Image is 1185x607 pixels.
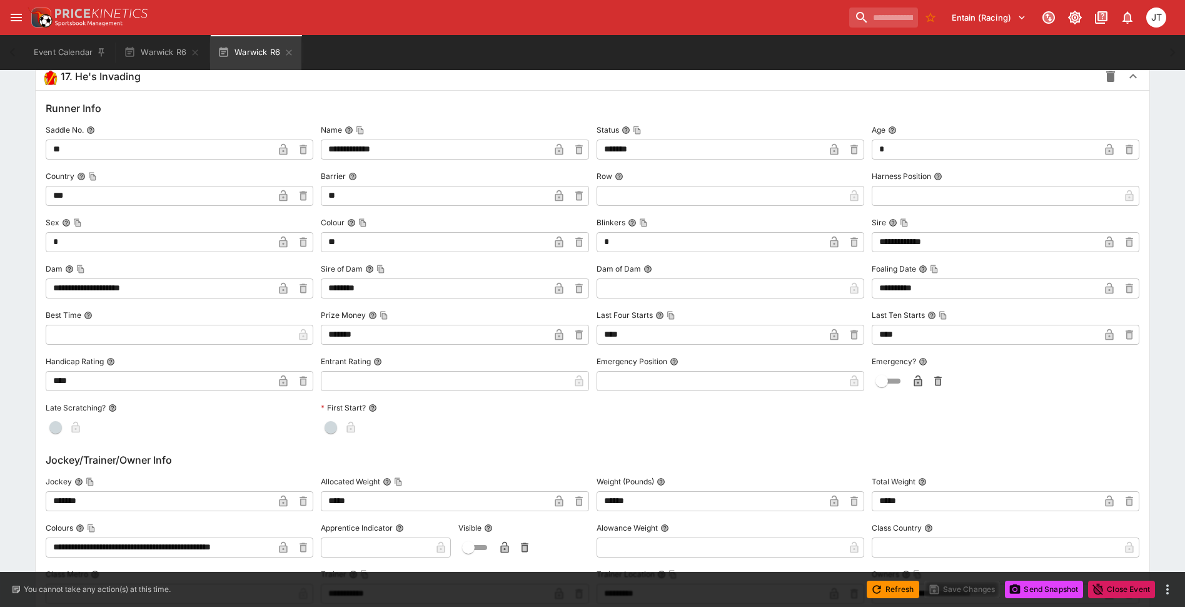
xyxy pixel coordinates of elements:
[321,125,342,135] p: Name
[46,263,63,274] p: Dam
[849,8,918,28] input: search
[26,35,114,70] button: Event Calendar
[55,21,123,26] img: Sportsbook Management
[87,524,96,533] button: Copy To Clipboard
[615,172,623,181] button: Row
[1090,6,1112,29] button: Documentation
[668,570,677,579] button: Copy To Clipboard
[365,265,374,273] button: Sire of DamCopy To Clipboard
[24,584,171,595] p: You cannot take any action(s) at this time.
[900,218,909,227] button: Copy To Clipboard
[1160,582,1175,597] button: more
[872,569,899,579] p: Owners
[91,570,99,579] button: Class Metro
[913,570,922,579] button: Copy To Clipboard
[872,125,885,135] p: Age
[872,217,886,228] p: Sire
[920,8,940,28] button: No Bookmarks
[597,476,654,487] p: Weight (Pounds)
[368,404,377,412] button: First Start?
[74,477,83,486] button: JockeyCopy To Clipboard
[939,311,947,320] button: Copy To Clipboard
[622,126,630,135] button: StatusCopy To Clipboard
[321,263,363,274] p: Sire of Dam
[1088,581,1155,598] button: Close Event
[930,265,939,273] button: Copy To Clipboard
[321,217,345,228] p: Colour
[360,570,369,579] button: Copy To Clipboard
[46,125,84,135] p: Saddle No.
[46,523,73,533] p: Colours
[872,356,916,367] p: Emergency?
[657,570,666,579] button: Trainer LocationCopy To Clipboard
[944,8,1034,28] button: Select Tenant
[349,570,358,579] button: TrainerCopy To Clipboard
[345,126,353,135] button: NameCopy To Clipboard
[321,402,366,413] p: First Start?
[1005,581,1083,598] button: Send Snapshot
[46,569,88,579] p: Class Metro
[376,265,385,273] button: Copy To Clipboard
[867,581,919,598] button: Refresh
[321,310,366,320] p: Prize Money
[321,569,346,579] p: Trainer
[902,570,910,579] button: OwnersCopy To Clipboard
[321,523,393,533] p: Apprentice Indicator
[597,310,653,320] p: Last Four Starts
[927,311,936,320] button: Last Ten StartsCopy To Clipboard
[597,171,612,181] p: Row
[1146,8,1166,28] div: Josh Tanner
[46,356,104,367] p: Handicap Rating
[934,172,942,181] button: Harness Position
[46,476,72,487] p: Jockey
[872,171,931,181] p: Harness Position
[46,101,1139,116] h6: Runner Info
[358,218,367,227] button: Copy To Clipboard
[888,126,897,135] button: Age
[383,477,391,486] button: Allocated WeightCopy To Clipboard
[1037,6,1060,29] button: Connected to PK
[88,172,97,181] button: Copy To Clipboard
[657,477,665,486] button: Weight (Pounds)
[1064,6,1086,29] button: Toggle light/dark mode
[918,477,927,486] button: Total Weight
[46,217,59,228] p: Sex
[76,524,84,533] button: ColoursCopy To Clipboard
[55,9,148,18] img: PriceKinetics
[76,265,85,273] button: Copy To Clipboard
[597,263,641,274] p: Dam of Dam
[86,477,94,486] button: Copy To Clipboard
[77,172,86,181] button: CountryCopy To Clipboard
[667,311,675,320] button: Copy To Clipboard
[639,218,648,227] button: Copy To Clipboard
[628,218,637,227] button: BlinkersCopy To Clipboard
[597,356,667,367] p: Emergency Position
[348,172,357,181] button: Barrier
[73,218,82,227] button: Copy To Clipboard
[61,70,141,83] span: 17. He's Invading
[46,402,106,413] p: Late Scratching?
[65,265,74,273] button: DamCopy To Clipboard
[5,6,28,29] button: open drawer
[62,218,71,227] button: SexCopy To Clipboard
[46,452,1139,467] h6: Jockey/Trainer/Owner Info
[1116,6,1139,29] button: Notifications
[643,265,652,273] button: Dam of Dam
[633,126,642,135] button: Copy To Clipboard
[28,5,53,30] img: PriceKinetics Logo
[394,477,403,486] button: Copy To Clipboard
[655,311,664,320] button: Last Four StartsCopy To Clipboard
[919,357,927,366] button: Emergency?
[108,404,117,412] button: Late Scratching?
[872,476,915,487] p: Total Weight
[872,310,925,320] p: Last Ten Starts
[458,523,482,533] p: Visible
[660,524,669,533] button: Alowance Weight
[597,523,658,533] p: Alowance Weight
[46,171,74,181] p: Country
[670,357,678,366] button: Emergency Position
[368,311,377,320] button: Prize MoneyCopy To Clipboard
[356,126,365,135] button: Copy To Clipboard
[924,524,933,533] button: Class Country
[84,311,93,320] button: Best Time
